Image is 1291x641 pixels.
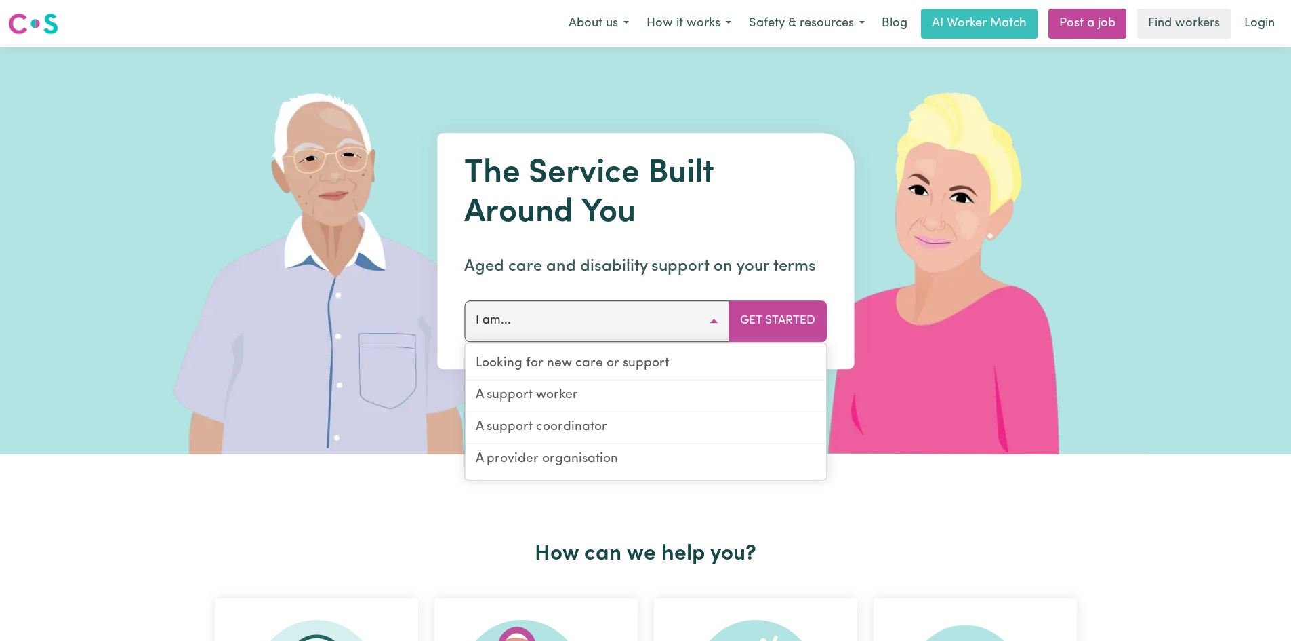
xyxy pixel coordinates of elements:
[1048,9,1126,39] a: Post a job
[1236,9,1283,39] a: Login
[465,381,826,412] a: A support worker
[464,254,827,279] p: Aged care and disability support on your terms
[1137,9,1231,39] a: Find workers
[729,300,827,341] button: Get Started
[464,300,729,341] button: I am...
[638,9,740,38] button: How it works
[740,9,874,38] button: Safety & resources
[465,444,826,475] a: A provider organisation
[560,9,638,38] button: About us
[8,12,58,36] img: Careseekers logo
[465,412,826,444] a: A support coordinator
[464,343,827,480] div: I am...
[8,8,58,39] a: Careseekers logo
[464,155,827,233] h1: The Service Built Around You
[874,9,916,39] a: Blog
[465,349,826,381] a: Looking for new care or support
[921,9,1038,39] a: AI Worker Match
[207,541,1085,567] h2: How can we help you?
